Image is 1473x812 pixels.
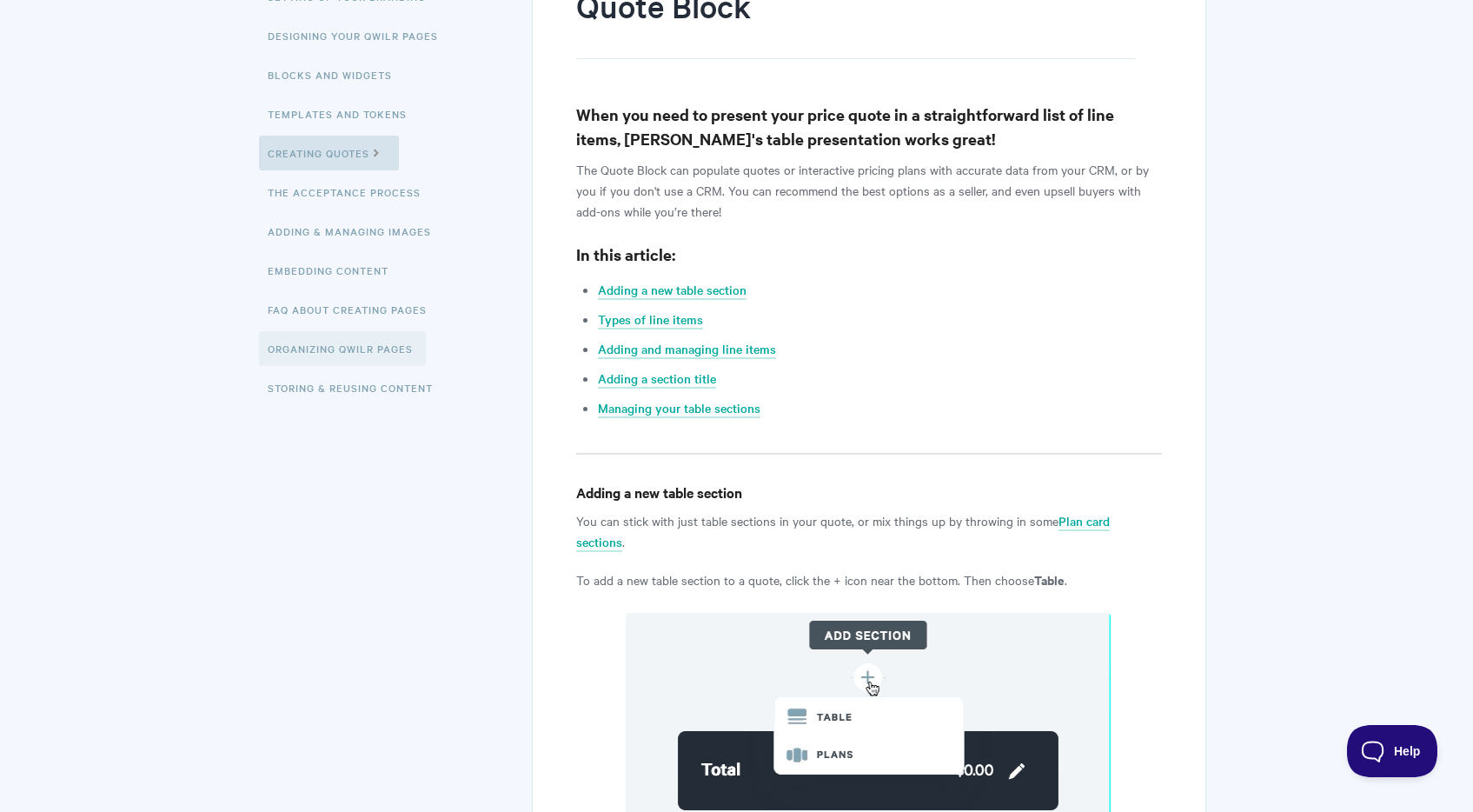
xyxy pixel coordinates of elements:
[268,97,420,131] a: Templates and Tokens
[268,214,444,249] a: Adding & Managing Images
[259,136,399,170] a: Creating Quotes
[268,253,401,288] a: Embedding Content
[576,159,1161,222] p: The Quote Block can populate quotes or interactive pricing plans with accurate data from your CRM...
[268,18,451,53] a: Designing Your Qwilr Pages
[259,331,426,366] a: Organizing Qwilr Pages
[576,569,1161,590] p: To add a new table section to a quote, click the + icon near the bottom. Then choose .
[576,482,1161,503] h4: Adding a new table section
[576,103,1161,151] h3: When you need to present your price quote in a straightforward list of line items, [PERSON_NAME]'...
[598,281,746,300] a: Adding a new table section
[1347,725,1438,777] iframe: Toggle Customer Support
[268,292,440,327] a: FAQ About Creating Pages
[598,340,776,359] a: Adding and managing line items
[598,399,760,418] a: Managing your table sections
[268,370,446,405] a: Storing & Reusing Content
[1034,570,1065,589] strong: Table
[268,57,405,92] a: Blocks and Widgets
[576,243,675,265] strong: In this article:
[598,369,716,389] a: Adding a section title
[268,175,434,210] a: The Acceptance Process
[598,310,703,329] a: Types of line items
[576,510,1161,552] p: You can stick with just table sections in your quote, or mix things up by throwing in some .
